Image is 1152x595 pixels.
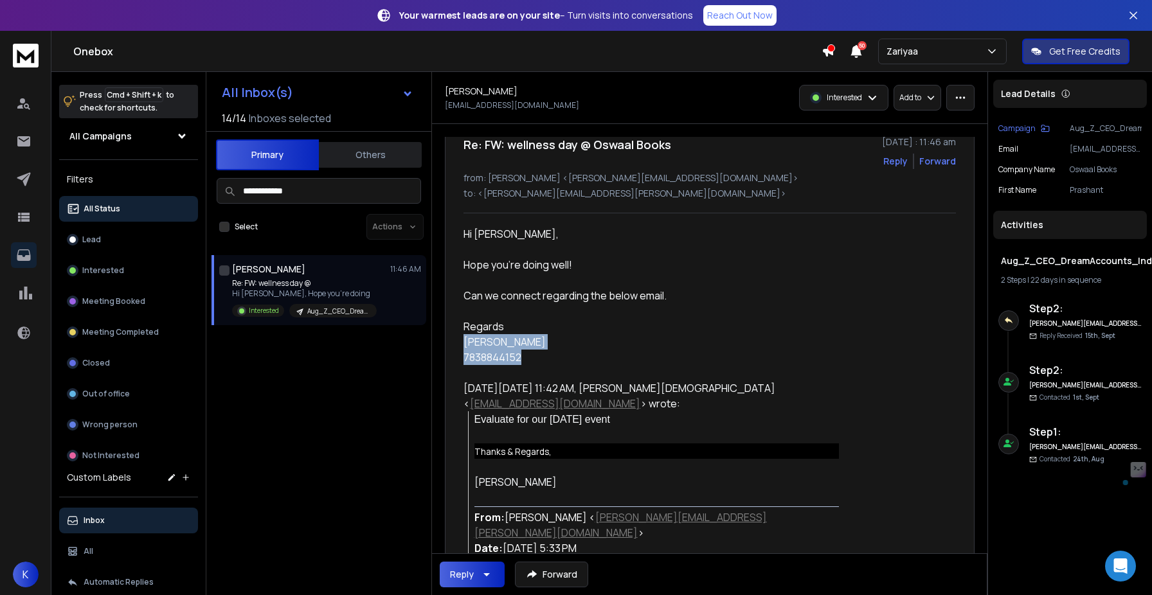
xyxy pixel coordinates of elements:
p: Reply Received [1039,331,1115,341]
p: Email [998,144,1018,154]
p: to: <[PERSON_NAME][EMAIL_ADDRESS][PERSON_NAME][DOMAIN_NAME]> [464,187,956,200]
span: Evaluate for our [DATE] event [474,414,610,425]
span: 22 days in sequence [1030,274,1101,285]
p: Out of office [82,389,130,399]
p: Interested [249,306,279,315]
label: Select [235,222,258,232]
h1: All Inbox(s) [222,86,293,99]
p: Aug_Z_CEO_DreamAccounts_India [1070,123,1142,134]
div: | [1001,275,1139,285]
strong: Your warmest leads are on your site [399,9,560,21]
button: Meeting Completed [59,319,198,345]
p: Re: FW: wellness day @ [232,278,377,289]
h6: [PERSON_NAME][EMAIL_ADDRESS][PERSON_NAME][DOMAIN_NAME] [1029,442,1142,452]
button: Get Free Credits [1022,39,1129,64]
h3: Filters [59,170,198,188]
a: [PERSON_NAME][EMAIL_ADDRESS][PERSON_NAME][DOMAIN_NAME] [474,510,767,540]
button: Automatic Replies [59,569,198,595]
div: Regards [464,319,839,334]
h6: [PERSON_NAME][EMAIL_ADDRESS][PERSON_NAME][DOMAIN_NAME] [1029,319,1142,328]
h3: Custom Labels [67,471,131,484]
button: Others [319,141,422,169]
p: 11:46 AM [390,264,421,274]
div: Activities [993,211,1147,239]
button: Reply [440,562,505,587]
button: Out of office [59,381,198,407]
b: Date: [474,541,503,555]
span: 24th, Aug [1073,454,1104,463]
button: Reply [883,155,908,168]
button: All Inbox(s) [212,80,424,105]
img: logo [13,44,39,67]
button: Wrong person [59,412,198,438]
span: 50 [858,41,867,50]
p: [PERSON_NAME] [474,474,839,490]
p: Automatic Replies [84,577,154,587]
p: Company Name [998,164,1055,175]
div: [DATE][DATE] 11:42 AM, [PERSON_NAME][DEMOGRAPHIC_DATA] < > wrote: [464,380,839,411]
p: Wrong person [82,420,138,430]
button: K [13,562,39,587]
h1: Re: FW: wellness day @ Oswaal Books [464,136,671,154]
p: Meeting Completed [82,327,159,337]
button: Inbox [59,508,198,533]
p: First Name [998,185,1036,195]
h1: [PERSON_NAME] [232,263,305,276]
p: Prashant [1070,185,1142,195]
h6: Step 2 : [1029,301,1142,316]
p: Get Free Credits [1049,45,1120,58]
p: Contacted [1039,393,1099,402]
p: Interested [82,265,124,276]
p: All Status [84,204,120,214]
span: 2 Steps [1001,274,1026,285]
div: Can we connect regarding the below email. [464,288,839,303]
span: 1st, Sept [1073,393,1099,402]
span: Cmd + Shift + k [105,87,163,102]
p: – Turn visits into conversations [399,9,693,22]
div: Open Intercom Messenger [1105,551,1136,582]
span: From: [474,510,505,524]
h6: Step 1 : [1029,424,1142,440]
p: Reach Out Now [707,9,773,22]
button: All Status [59,196,198,222]
div: Hi [PERSON_NAME], [464,226,839,242]
button: Forward [515,562,588,587]
p: Interested [827,93,862,103]
button: Lead [59,227,198,253]
p: [DATE] : 11:46 am [882,136,956,148]
h1: Aug_Z_CEO_DreamAccounts_India [1001,254,1139,267]
div: 7838844152 [464,350,839,365]
div: Reply [450,568,474,581]
span: 15th, Sept [1085,331,1115,340]
span: 14 / 14 [222,111,246,126]
p: [EMAIL_ADDRESS][DOMAIN_NAME] [1070,144,1142,154]
button: Meeting Booked [59,289,198,314]
button: Campaign [998,123,1050,134]
p: Contacted [1039,454,1104,464]
div: Hope you’re doing well! [464,257,839,272]
p: from: [PERSON_NAME] <[PERSON_NAME][EMAIL_ADDRESS][DOMAIN_NAME]> [464,172,956,184]
button: Primary [216,139,319,170]
a: Reach Out Now [703,5,777,26]
p: Campaign [998,123,1036,134]
h1: Onebox [73,44,822,59]
p: Add to [899,93,921,103]
p: All [84,546,93,556]
p: [EMAIL_ADDRESS][DOMAIN_NAME] [445,100,579,111]
button: Closed [59,350,198,376]
p: Press to check for shortcuts. [80,89,174,114]
h6: Step 2 : [1029,362,1142,378]
p: Aug_Z_CEO_DreamAccounts_India [307,306,369,316]
button: All [59,538,198,564]
p: Inbox [84,515,105,526]
div: Forward [919,155,956,168]
h1: All Campaigns [69,130,132,143]
h3: Inboxes selected [249,111,331,126]
p: Hi [PERSON_NAME], Hope you’re doing [232,289,377,299]
button: Interested [59,258,198,283]
p: Not Interested [82,450,139,461]
button: All Campaigns [59,123,198,149]
div: [PERSON_NAME] [464,334,839,350]
h1: [PERSON_NAME] [445,85,517,98]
